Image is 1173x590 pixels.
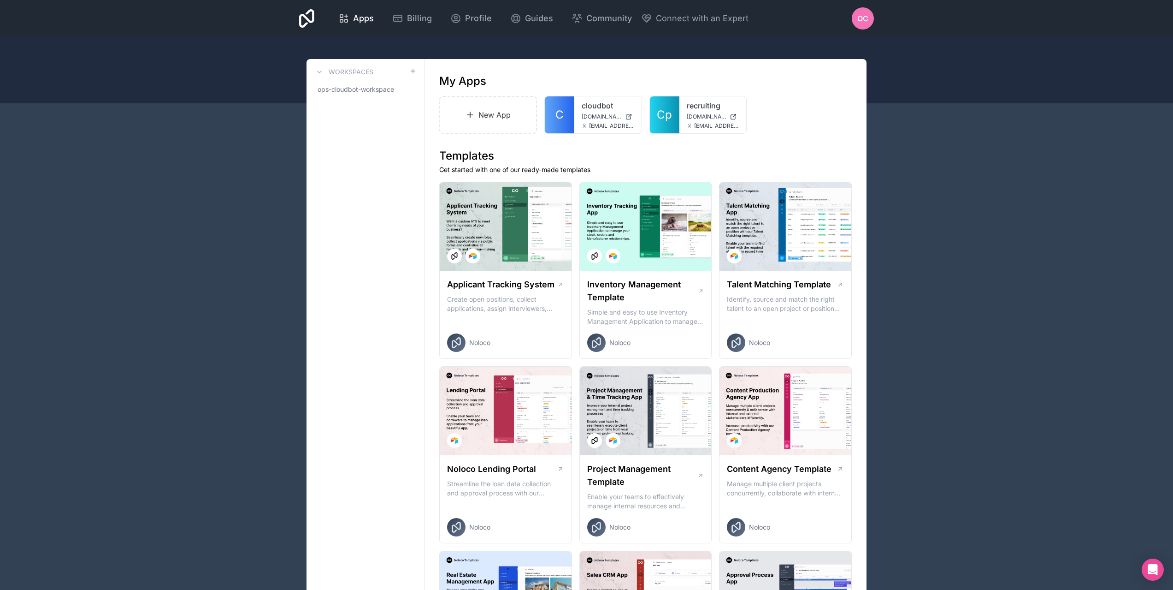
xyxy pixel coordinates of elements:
[439,74,486,89] h1: My Apps
[687,113,739,120] a: [DOMAIN_NAME]
[1142,559,1164,581] div: Open Intercom Messenger
[331,8,381,29] a: Apps
[727,463,831,476] h1: Content Agency Template
[727,278,831,291] h1: Talent Matching Template
[857,13,868,24] span: OC
[469,338,490,347] span: Noloco
[609,437,617,444] img: Airtable Logo
[727,479,844,498] p: Manage multiple client projects concurrently, collaborate with internal and external stakeholders...
[656,12,749,25] span: Connect with an Expert
[582,113,621,120] span: [DOMAIN_NAME]
[731,437,738,444] img: Airtable Logo
[587,278,698,304] h1: Inventory Management Template
[439,96,537,134] a: New App
[650,96,679,133] a: Cp
[439,165,852,174] p: Get started with one of our ready-made templates
[407,12,432,25] span: Billing
[582,113,634,120] a: [DOMAIN_NAME]
[469,523,490,532] span: Noloco
[586,12,632,25] span: Community
[589,122,634,130] span: [EMAIL_ADDRESS][DOMAIN_NAME]
[443,8,499,29] a: Profile
[447,463,536,476] h1: Noloco Lending Portal
[657,107,672,122] span: Cp
[447,479,564,498] p: Streamline the loan data collection and approval process with our Lending Portal template.
[525,12,553,25] span: Guides
[749,523,770,532] span: Noloco
[447,295,564,313] p: Create open positions, collect applications, assign interviewers, centralise candidate feedback a...
[564,8,639,29] a: Community
[314,66,373,77] a: Workspaces
[545,96,574,133] a: C
[587,463,697,489] h1: Project Management Template
[731,252,738,260] img: Airtable Logo
[451,437,458,444] img: Airtable Logo
[582,100,634,111] a: cloudbot
[465,12,492,25] span: Profile
[727,295,844,313] p: Identify, source and match the right talent to an open project or position with our Talent Matchi...
[749,338,770,347] span: Noloco
[469,252,477,260] img: Airtable Logo
[641,12,749,25] button: Connect with an Expert
[329,67,373,77] h3: Workspaces
[687,113,726,120] span: [DOMAIN_NAME]
[353,12,374,25] span: Apps
[609,338,631,347] span: Noloco
[587,308,704,326] p: Simple and easy to use Inventory Management Application to manage your stock, orders and Manufact...
[447,278,554,291] h1: Applicant Tracking System
[314,81,417,98] a: ops-cloudbot-workspace
[687,100,739,111] a: recruiting
[318,85,394,94] span: ops-cloudbot-workspace
[439,149,852,163] h1: Templates
[503,8,560,29] a: Guides
[609,523,631,532] span: Noloco
[694,122,739,130] span: [EMAIL_ADDRESS][DOMAIN_NAME]
[609,252,617,260] img: Airtable Logo
[385,8,439,29] a: Billing
[555,107,564,122] span: C
[587,492,704,511] p: Enable your teams to effectively manage internal resources and execute client projects on time.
